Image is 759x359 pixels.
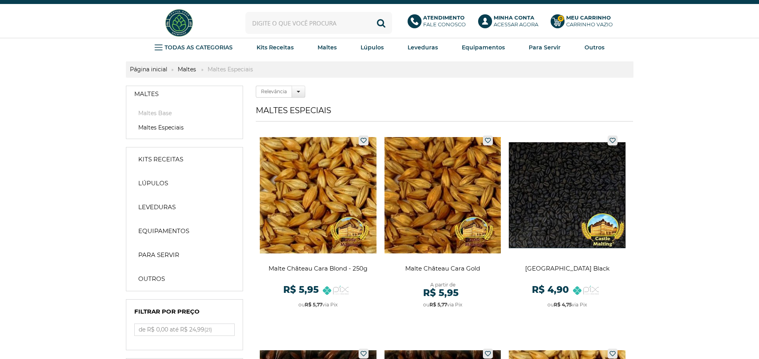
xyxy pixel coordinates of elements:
img: Hopfen Haus BrewShop [164,8,194,38]
label: de R$ 0,00 até R$ 24,99 [135,324,234,335]
strong: Maltes [318,44,337,51]
b: Minha Conta [494,14,534,21]
h4: Filtrar por Preço [134,308,235,320]
p: Fale conosco [423,14,466,28]
a: Maltes Especiais [134,124,235,131]
h1: Maltes Especiais [256,106,633,122]
a: Maltes [318,41,337,53]
a: Maltes [174,66,200,73]
a: Malte Château Wheat Black [509,131,626,317]
a: de R$ 0,00 até R$ 24,99(21) [135,324,234,335]
a: Leveduras [408,41,438,53]
strong: Outros [138,275,165,283]
strong: Kits Receitas [257,44,294,51]
a: Para Servir [130,247,239,263]
a: TODAS AS CATEGORIAS [155,41,233,53]
a: Lúpulos [130,175,239,191]
a: Kits Receitas [257,41,294,53]
strong: Lúpulos [361,44,384,51]
b: Atendimento [423,14,465,21]
a: Lúpulos [361,41,384,53]
strong: Para Servir [529,44,561,51]
strong: Kits Receitas [138,155,183,163]
strong: TODAS AS CATEGORIAS [165,44,233,51]
a: Para Servir [529,41,561,53]
strong: Leveduras [408,44,438,51]
strong: Equipamentos [138,227,189,235]
a: Leveduras [130,199,239,215]
a: Minha ContaAcessar agora [478,14,543,32]
p: Acessar agora [494,14,538,28]
small: (21) [204,327,212,333]
a: Outros [130,271,239,287]
a: Malte Château Cara Gold [384,131,501,317]
strong: Leveduras [138,203,176,211]
strong: Maltes [134,90,159,98]
b: Meu Carrinho [566,14,611,21]
a: Maltes Base [134,109,235,117]
strong: Maltes Especiais [204,66,257,73]
a: Equipamentos [462,41,505,53]
input: Digite o que você procura [245,12,392,34]
div: Carrinho Vazio [566,21,613,28]
strong: Equipamentos [462,44,505,51]
a: Equipamentos [130,223,239,239]
strong: Para Servir [138,251,179,259]
a: Malte Château Cara Blond - 250g [260,131,377,317]
button: Buscar [370,12,392,34]
strong: Outros [584,44,604,51]
a: Maltes [126,86,243,102]
a: AtendimentoFale conosco [408,14,470,32]
label: Relevância [256,86,292,98]
a: Kits Receitas [130,151,239,167]
strong: Lúpulos [138,179,168,187]
a: Página inicial [126,66,171,73]
strong: 0 [557,15,564,22]
a: Outros [584,41,604,53]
